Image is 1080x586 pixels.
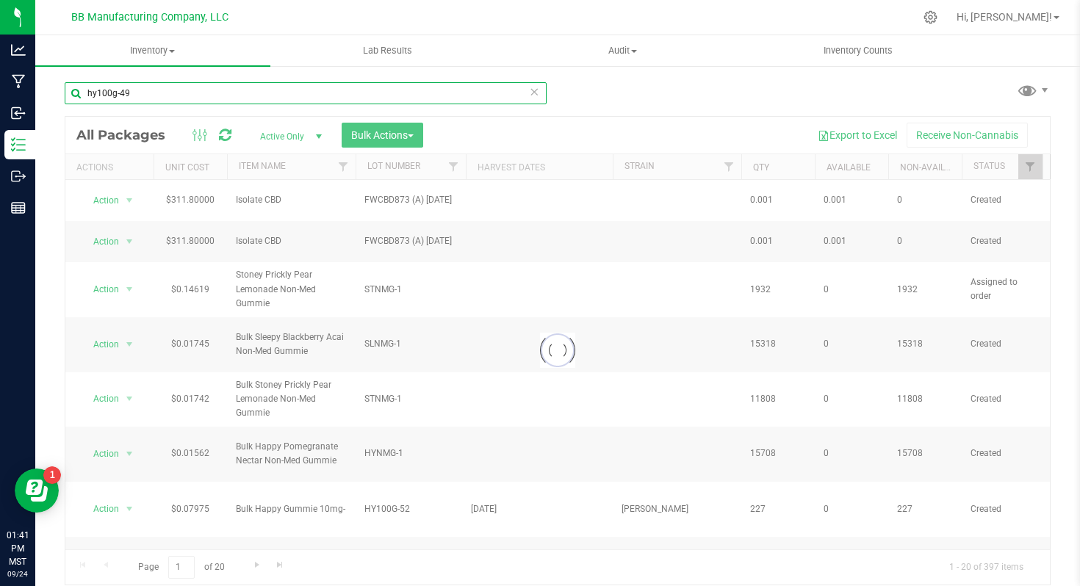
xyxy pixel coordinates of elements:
[11,106,26,120] inline-svg: Inbound
[804,44,912,57] span: Inventory Counts
[35,44,270,57] span: Inventory
[11,137,26,152] inline-svg: Inventory
[43,466,61,484] iframe: Resource center unread badge
[11,43,26,57] inline-svg: Analytics
[11,169,26,184] inline-svg: Outbound
[11,200,26,215] inline-svg: Reports
[11,74,26,89] inline-svg: Manufacturing
[270,35,505,66] a: Lab Results
[7,568,29,579] p: 09/24
[71,11,228,23] span: BB Manufacturing Company, LLC
[343,44,432,57] span: Lab Results
[7,529,29,568] p: 01:41 PM MST
[15,469,59,513] iframe: Resource center
[35,35,270,66] a: Inventory
[506,44,740,57] span: Audit
[505,35,741,66] a: Audit
[957,11,1052,23] span: Hi, [PERSON_NAME]!
[921,10,940,24] div: Manage settings
[65,82,547,104] input: Search Package ID, Item Name, SKU, Lot or Part Number...
[741,35,976,66] a: Inventory Counts
[529,82,539,101] span: Clear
